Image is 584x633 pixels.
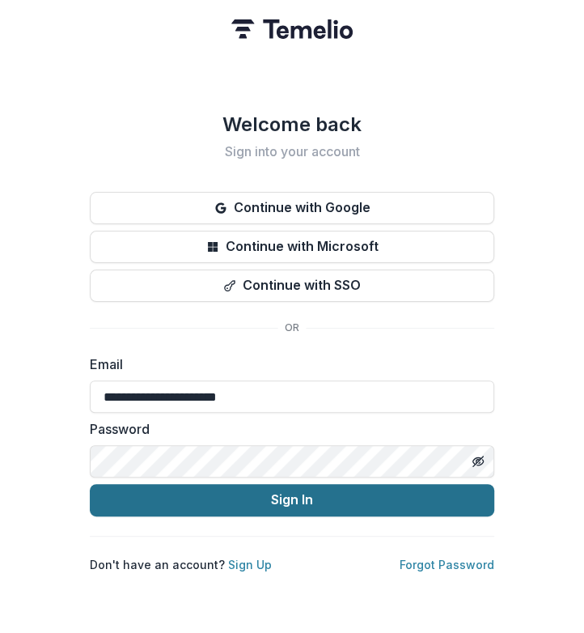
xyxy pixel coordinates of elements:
img: Temelio [231,19,353,39]
label: Email [90,355,485,374]
h2: Sign into your account [90,144,494,159]
button: Continue with Microsoft [90,231,494,263]
a: Forgot Password [400,558,494,571]
h1: Welcome back [90,112,494,138]
p: Don't have an account? [90,556,272,573]
button: Continue with Google [90,192,494,224]
button: Continue with SSO [90,270,494,302]
button: Sign In [90,484,494,516]
a: Sign Up [228,558,272,571]
button: Toggle password visibility [465,448,491,474]
label: Password [90,419,485,439]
